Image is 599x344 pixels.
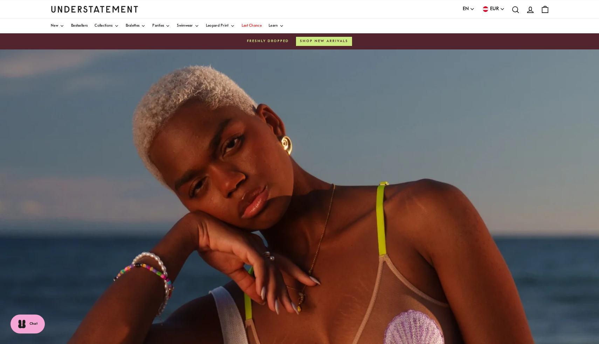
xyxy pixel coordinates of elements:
[242,24,262,28] span: Last Chance
[463,5,469,13] span: EN
[126,19,146,33] a: Bralettes
[269,19,284,33] a: Learn
[51,6,138,12] a: Understatement Homepage
[95,24,112,28] span: Collections
[296,37,352,46] button: Shop new arrivals
[152,24,164,28] span: Panties
[482,5,505,13] button: EUR
[51,37,548,46] a: Freshly droppedShop new arrivals
[247,39,289,44] span: Freshly dropped
[177,24,193,28] span: Swimwear
[29,321,38,327] span: Chat
[242,19,262,33] a: Last Chance
[71,24,88,28] span: Bestsellers
[51,24,58,28] span: New
[177,19,199,33] a: Swimwear
[206,19,235,33] a: Leopard Print
[71,19,88,33] a: Bestsellers
[463,5,475,13] button: EN
[11,315,45,333] button: Chat
[95,19,118,33] a: Collections
[206,24,229,28] span: Leopard Print
[152,19,170,33] a: Panties
[126,24,140,28] span: Bralettes
[269,24,278,28] span: Learn
[51,19,64,33] a: New
[490,5,499,13] span: EUR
